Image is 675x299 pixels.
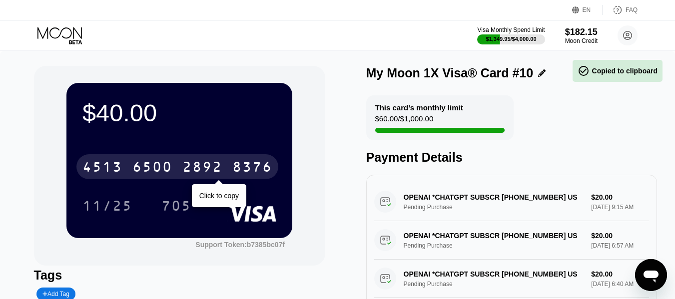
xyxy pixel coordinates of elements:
div: Moon Credit [565,37,598,44]
div: Payment Details [366,150,658,165]
div: Visa Monthly Spend Limit [477,26,545,33]
div: $182.15 [565,27,598,37]
div: Tags [34,268,325,283]
div: My Moon 1X Visa® Card #10 [366,66,534,80]
div: FAQ [603,5,638,15]
div: $40.00 [82,99,276,127]
div: Click to copy [199,192,239,200]
div: 11/25 [75,193,140,218]
span:  [578,65,590,77]
div: 2892 [182,160,222,176]
div: $182.15Moon Credit [565,27,598,44]
div: 4513650028928376 [76,154,278,179]
div: 4513 [82,160,122,176]
div: This card’s monthly limit [375,103,463,112]
div: $60.00 / $1,000.00 [375,114,434,128]
div: $1,349.95 / $4,000.00 [486,36,537,42]
div: Visa Monthly Spend Limit$1,349.95/$4,000.00 [477,26,545,44]
div: EN [572,5,603,15]
iframe: Button to launch messaging window [635,259,667,291]
div: 8376 [232,160,272,176]
div: Add Tag [42,291,69,298]
div: FAQ [626,6,638,13]
div: Support Token:b7385bc07f [195,241,285,249]
div: Copied to clipboard [578,65,658,77]
div: 705 [154,193,199,218]
div: 705 [161,199,191,215]
div: 11/25 [82,199,132,215]
div: 6500 [132,160,172,176]
div: Support Token: b7385bc07f [195,241,285,249]
div: EN [583,6,591,13]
